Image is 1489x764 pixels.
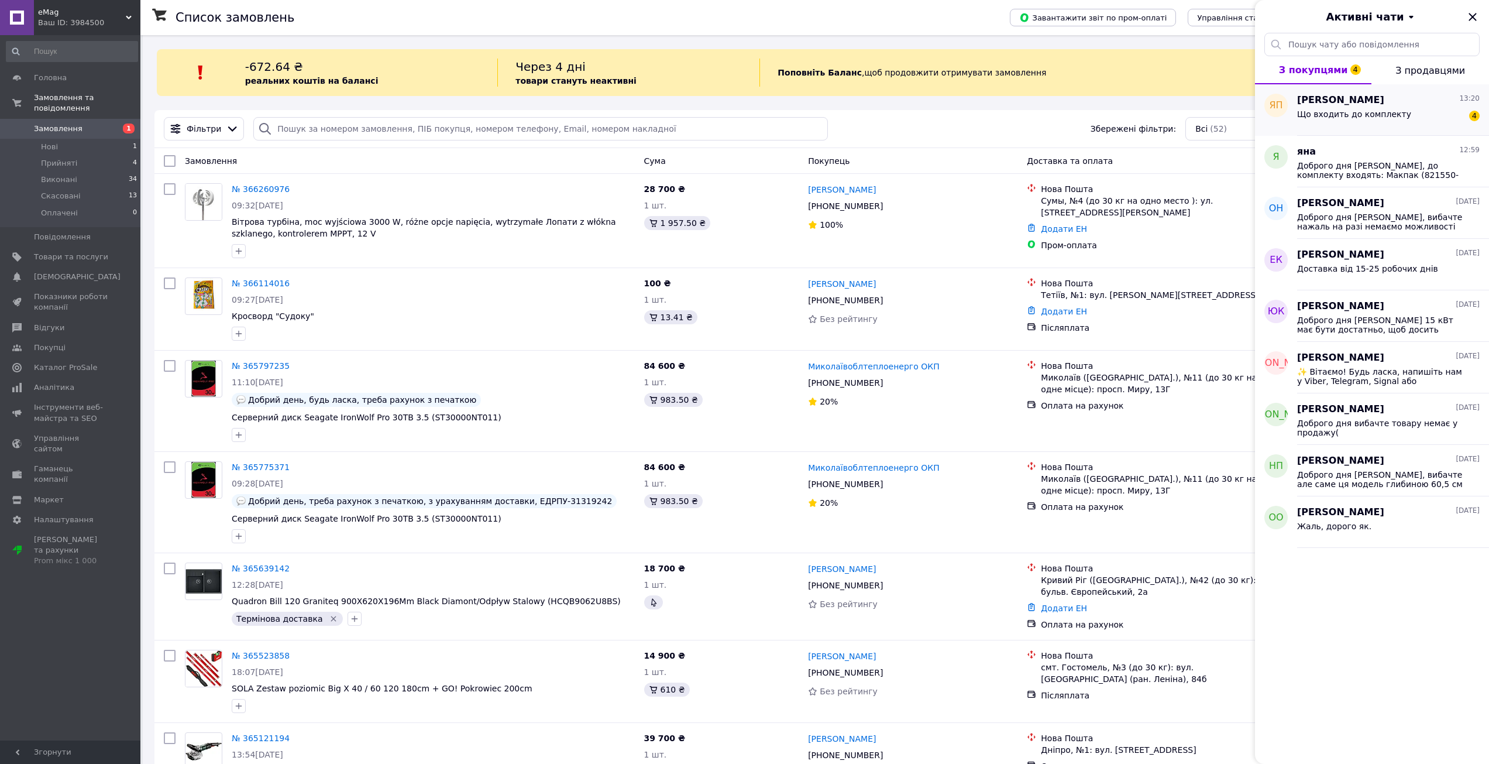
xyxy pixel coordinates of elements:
[1041,224,1087,234] a: Додати ЕН
[1297,94,1384,107] span: [PERSON_NAME]
[34,433,108,454] span: Управління сайтом
[1041,662,1280,685] div: смт. Гостомель, №3 (до 30 кг): вул. [GEOGRAPHIC_DATA] (ран. Леніна), 84б
[1297,197,1384,210] span: [PERSON_NAME]
[34,362,97,373] span: Каталог ProSale
[1297,419,1463,437] span: Доброго дня вибачте товару немає у продажу(
[1459,94,1480,104] span: 13:20
[1297,300,1384,313] span: [PERSON_NAME]
[1255,445,1489,496] button: НП[PERSON_NAME][DATE]Доброго дня [PERSON_NAME], вибачте але саме ця модель глибиною 60,5 см
[644,378,667,387] span: 1 шт.
[1255,290,1489,342] button: ЮК[PERSON_NAME][DATE]Доброго дня [PERSON_NAME] 15 кВт має бути достатньо, щоб досить комфортно об...
[34,556,108,566] div: Prom мікс 1 000
[232,184,290,194] a: № 366260976
[34,515,94,525] span: Налаштування
[1268,511,1283,525] span: ОО
[644,462,686,472] span: 84 600 ₴
[1297,506,1384,519] span: [PERSON_NAME]
[34,292,108,313] span: Показники роботи компанії
[1297,522,1371,531] span: Жаль, дорого як.
[232,684,532,693] a: SOLA Zestaw poziomic Big X 40 / 60 120 180cm + GO! Pokrowiec 200cm
[1041,574,1280,598] div: Кривий Ріг ([GEOGRAPHIC_DATA].), №42 (до 30 кг): бульв. Європейський, 2а
[185,650,222,687] img: Фото товару
[34,495,64,505] span: Маркет
[644,667,667,677] span: 1 шт.
[41,208,78,218] span: Оплачені
[133,208,137,218] span: 0
[1269,202,1284,215] span: ОН
[1297,248,1384,262] span: [PERSON_NAME]
[185,360,222,398] a: Фото товару
[644,393,703,407] div: 983.50 ₴
[1297,316,1463,334] span: Доброго дня [PERSON_NAME] 15 кВт має бути достатньо, щоб досить комфортно обігріти гараж
[1255,393,1489,445] button: [PERSON_NAME][PERSON_NAME][DATE]Доброго дня вибачте товару немає у продажу(
[820,220,843,229] span: 100%
[41,142,58,152] span: Нові
[1195,123,1208,135] span: Всі
[806,292,885,309] div: [PHONE_NUMBER]
[1041,360,1280,372] div: Нова Пошта
[1297,145,1316,159] span: яна
[329,614,338,623] svg: Видалити мітку
[644,310,697,324] div: 13.41 ₴
[34,124,82,134] span: Замовлення
[34,382,74,393] span: Аналітика
[185,183,222,221] a: Фото товару
[1255,187,1489,239] button: ОН[PERSON_NAME][DATE]Доброго дня [PERSON_NAME], вибачте нажаль на разі немаємо можливості обслуго...
[133,158,137,169] span: 4
[644,184,686,194] span: 28 700 ₴
[644,683,690,697] div: 610 ₴
[1270,253,1282,267] span: ЕК
[232,279,290,288] a: № 366114016
[1041,400,1280,412] div: Оплата на рахунок
[1041,650,1280,662] div: Нова Пошта
[1255,496,1489,548] button: ОО[PERSON_NAME][DATE]Жаль, дорого як.
[232,311,314,321] span: Кросворд "Судоку"
[41,158,77,169] span: Прийняті
[232,750,283,759] span: 13:54[DATE]
[644,279,671,288] span: 100 ₴
[38,7,126,18] span: eMag
[1019,12,1167,23] span: Завантажити звіт по пром-оплаті
[1041,461,1280,473] div: Нова Пошта
[248,395,476,405] span: Добрий день, будь ласка, треба рахунок з печаткою
[1041,372,1280,395] div: Миколаїв ([GEOGRAPHIC_DATA].), №11 (до 30 кг на одне місце): просп. Миру, 13Г
[232,201,283,210] span: 09:32[DATE]
[190,278,218,314] img: Фото товару
[232,580,283,590] span: 12:28[DATE]
[808,462,940,474] a: Миколаївоблтеплоенерго ОКП
[129,191,137,201] span: 13
[1041,619,1280,631] div: Оплата на рахунок
[185,563,222,600] a: Фото товару
[34,342,66,353] span: Покупці
[1255,84,1489,136] button: ЯП[PERSON_NAME]13:20Що входить до комплекту4
[806,375,885,391] div: [PHONE_NUMBER]
[1395,65,1465,76] span: З продавцями
[1041,289,1280,301] div: Тетіїв, №1: вул. [PERSON_NAME][STREET_ADDRESS]
[806,664,885,681] div: [PHONE_NUMBER]
[6,41,138,62] input: Пошук
[34,535,108,567] span: [PERSON_NAME] та рахунки
[1041,604,1087,613] a: Додати ЕН
[1456,300,1480,310] span: [DATE]
[1288,9,1456,25] button: Активні чати
[1279,64,1348,76] span: З покупцями
[806,198,885,214] div: [PHONE_NUMBER]
[34,73,67,83] span: Головна
[232,651,290,660] a: № 365523858
[232,295,283,304] span: 09:27[DATE]
[1456,351,1480,361] span: [DATE]
[644,156,666,166] span: Cума
[808,563,876,575] a: [PERSON_NAME]
[232,413,501,422] span: Серверний диск Seagate IronWolf Pro 30TB 3.5 (ST30000NT011)
[176,11,294,25] h1: Список замовлень
[1255,239,1489,290] button: ЕК[PERSON_NAME][DATE]Доставка від 15-25 робочих днів
[1456,506,1480,516] span: [DATE]
[232,217,616,238] a: Вітрова турбіна, moc wyjściowa 3000 W, różne opcje napięcia, wytrzymałe Лопати z włókna szklanego...
[1456,403,1480,413] span: [DATE]
[1197,13,1287,22] span: Управління статусами
[123,124,135,133] span: 1
[245,76,379,85] b: реальних коштів на балансі
[1269,99,1282,112] span: ЯП
[759,59,1269,87] div: , щоб продовжити отримувати замовлення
